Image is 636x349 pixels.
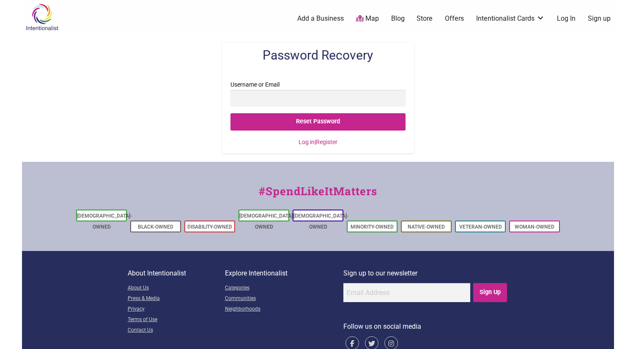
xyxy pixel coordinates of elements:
[230,113,405,131] input: Reset Password
[515,224,554,230] a: Woman-Owned
[128,304,225,315] a: Privacy
[588,14,611,23] a: Sign up
[417,14,433,23] a: Store
[77,213,132,230] a: [DEMOGRAPHIC_DATA]-Owned
[230,137,405,147] p: |
[225,268,343,279] p: Explore Intentionalist
[138,224,173,230] a: Black-Owned
[297,14,344,23] a: Add a Business
[128,315,225,325] a: Terms of Use
[128,294,225,304] a: Press & Media
[391,14,405,23] a: Blog
[22,3,62,31] img: Intentionalist
[299,139,315,145] a: Log in
[343,283,470,302] input: Email Address
[225,304,343,315] a: Neighborhoods
[22,183,614,208] div: #SpendLikeItMatters
[343,268,509,279] p: Sign up to our newsletter
[128,325,225,336] a: Contact Us
[225,294,343,304] a: Communities
[356,14,379,24] a: Map
[343,321,509,332] p: Follow us on social media
[187,224,232,230] a: Disability-Owned
[445,14,464,23] a: Offers
[473,283,507,302] input: Sign Up
[230,90,405,106] input: Username or Email
[263,46,373,64] h2: Password Recovery
[459,224,502,230] a: Veteran-Owned
[351,224,394,230] a: Minority-Owned
[239,213,294,230] a: [DEMOGRAPHIC_DATA]-Owned
[408,224,445,230] a: Native-Owned
[225,283,343,294] a: Categories
[557,14,576,23] a: Log In
[293,213,348,230] a: [DEMOGRAPHIC_DATA]-Owned
[316,139,337,145] a: Register
[128,268,225,279] p: About Intentionalist
[476,14,545,23] a: Intentionalist Cards
[230,79,405,106] label: Username or Email
[128,283,225,294] a: About Us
